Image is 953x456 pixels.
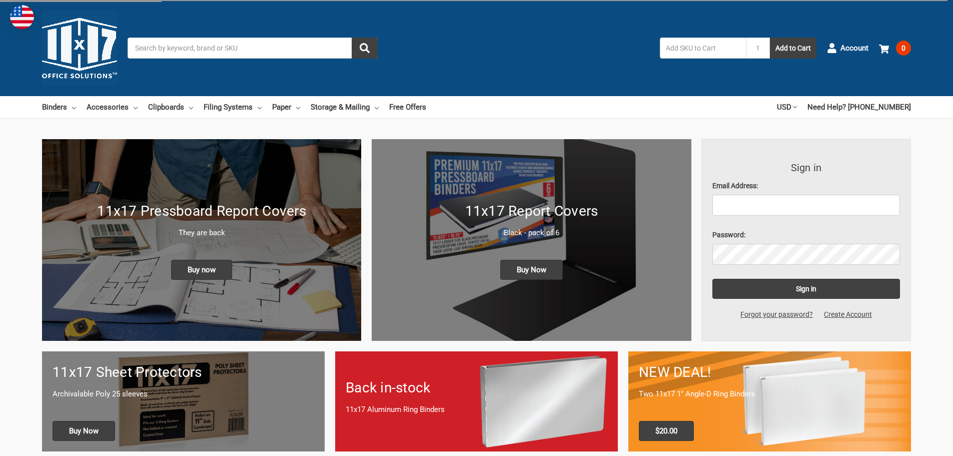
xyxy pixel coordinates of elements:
p: 11x17 Aluminum Ring Binders [346,404,607,415]
h1: NEW DEAL! [639,362,900,383]
a: USD [777,96,797,118]
iframe: Google Customer Reviews [870,429,953,456]
a: Storage & Mailing [311,96,379,118]
a: Forgot your password? [735,309,818,320]
h1: 11x17 Report Covers [382,201,680,222]
p: Black - pack of 6 [382,227,680,239]
h1: 11x17 Sheet Protectors [53,362,314,383]
a: Paper [272,96,300,118]
p: Two 11x17 1" Angle-D Ring Binders [639,388,900,400]
input: Sign in [712,279,900,299]
p: Archivalable Poly 25 sleeves [53,388,314,400]
span: Buy now [171,260,232,280]
a: Accessories [87,96,138,118]
h1: 11x17 Pressboard Report Covers [53,201,351,222]
h3: Sign in [712,160,900,175]
img: New 11x17 Pressboard Binders [42,139,361,341]
a: Free Offers [389,96,426,118]
a: 11x17 Binder 2-pack only $20.00 NEW DEAL! Two 11x17 1" Angle-D Ring Binders $20.00 [628,351,911,451]
p: They are back [53,227,351,239]
a: New 11x17 Pressboard Binders 11x17 Pressboard Report Covers They are back Buy now [42,139,361,341]
input: Add SKU to Cart [660,38,746,59]
span: Buy Now [500,260,563,280]
a: 11x17 Report Covers 11x17 Report Covers Black - pack of 6 Buy Now [372,139,691,341]
a: Create Account [818,309,877,320]
h1: Back in-stock [346,377,607,398]
a: 11x17 sheet protectors 11x17 Sheet Protectors Archivalable Poly 25 sleeves Buy Now [42,351,325,451]
a: Back in-stock 11x17 Aluminum Ring Binders [335,351,618,451]
label: Password: [712,230,900,240]
img: 11x17 Report Covers [372,139,691,341]
span: Account [840,43,868,54]
a: Filing Systems [204,96,262,118]
img: 11x17.com [42,11,117,86]
a: 0 [879,35,911,61]
a: Account [827,35,868,61]
button: Add to Cart [770,38,816,59]
label: Email Address: [712,181,900,191]
input: Search by keyword, brand or SKU [128,38,378,59]
a: Binders [42,96,76,118]
span: Buy Now [53,421,115,441]
img: duty and tax information for United States [10,5,34,29]
a: Need Help? [PHONE_NUMBER] [807,96,911,118]
span: 0 [896,41,911,56]
a: Clipboards [148,96,193,118]
span: $20.00 [639,421,694,441]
